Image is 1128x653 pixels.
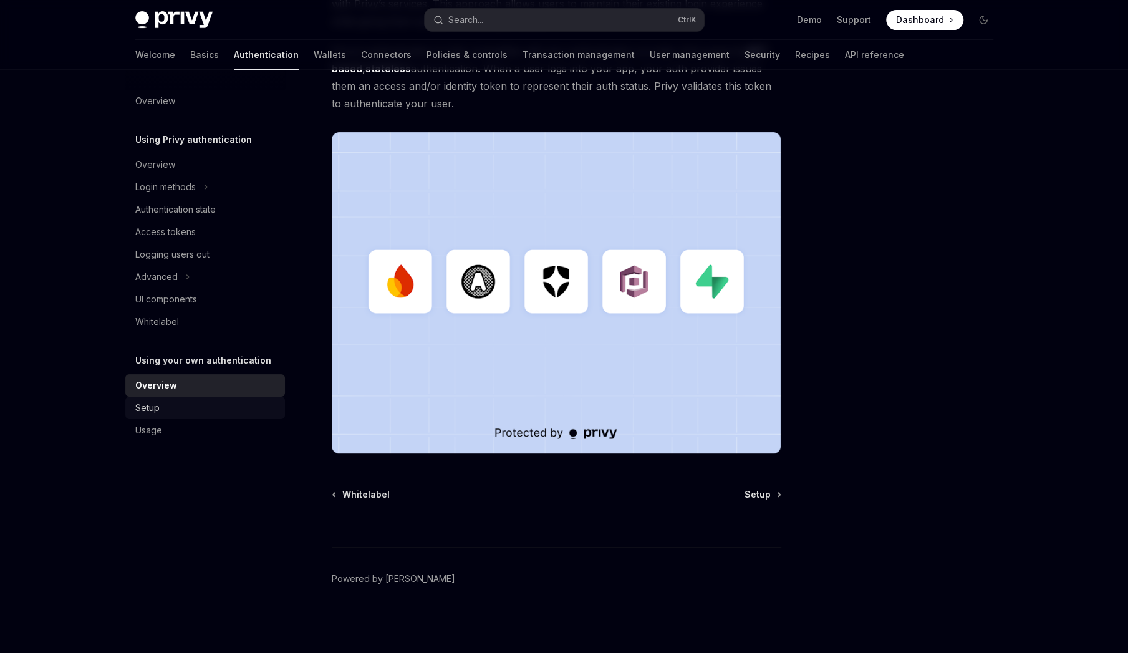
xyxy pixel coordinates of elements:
[135,225,196,239] div: Access tokens
[135,180,196,195] div: Login methods
[332,42,781,112] span: Privy’s authentication is fully compatible with any authentication provider that supports , authe...
[135,94,175,109] div: Overview
[125,221,285,243] a: Access tokens
[332,132,781,453] img: JWT-based auth splash
[125,374,285,397] a: Overview
[797,14,822,26] a: Demo
[845,40,904,70] a: API reference
[135,400,160,415] div: Setup
[135,292,197,307] div: UI components
[135,11,213,29] img: dark logo
[135,40,175,70] a: Welcome
[135,353,271,368] h5: Using your own authentication
[314,40,346,70] a: Wallets
[135,202,216,217] div: Authentication state
[125,397,285,419] a: Setup
[650,40,730,70] a: User management
[342,488,390,501] span: Whitelabel
[125,419,285,442] a: Usage
[523,40,635,70] a: Transaction management
[135,378,177,393] div: Overview
[125,90,285,112] a: Overview
[973,10,993,30] button: Toggle dark mode
[135,423,162,438] div: Usage
[427,40,508,70] a: Policies & controls
[125,311,285,333] a: Whitelabel
[425,9,704,31] button: Search...CtrlK
[190,40,219,70] a: Basics
[125,153,285,176] a: Overview
[896,14,944,26] span: Dashboard
[886,10,963,30] a: Dashboard
[332,573,455,585] a: Powered by [PERSON_NAME]
[745,488,771,501] span: Setup
[795,40,830,70] a: Recipes
[125,288,285,311] a: UI components
[135,247,210,262] div: Logging users out
[745,40,780,70] a: Security
[135,314,179,329] div: Whitelabel
[234,40,299,70] a: Authentication
[333,488,390,501] a: Whitelabel
[837,14,871,26] a: Support
[125,243,285,266] a: Logging users out
[448,12,483,27] div: Search...
[361,40,412,70] a: Connectors
[135,269,178,284] div: Advanced
[678,15,697,25] span: Ctrl K
[125,198,285,221] a: Authentication state
[135,157,175,172] div: Overview
[745,488,780,501] a: Setup
[135,132,252,147] h5: Using Privy authentication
